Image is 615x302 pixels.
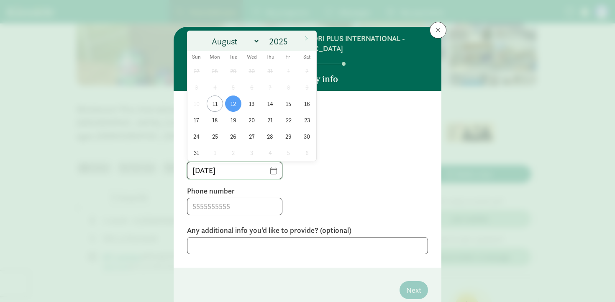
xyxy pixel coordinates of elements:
[188,112,205,128] span: August 17, 2025
[262,128,278,145] span: August 28, 2025
[187,198,282,215] input: 5555555555
[187,34,428,54] h6: BOOK A TOUR WITH MONTESSORI PLUS INTERNATIONAL - [GEOGRAPHIC_DATA]
[207,96,223,112] span: August 11, 2025
[262,96,278,112] span: August 14, 2025
[262,112,278,128] span: August 21, 2025
[188,128,205,145] span: August 24, 2025
[406,284,421,296] span: Next
[187,150,428,160] label: When do you want to start care?
[299,112,315,128] span: August 23, 2025
[188,145,205,161] span: August 31, 2025
[243,145,260,161] span: September 3, 2025
[266,36,293,47] input: Year
[187,132,248,143] button: Manage children
[187,225,428,235] label: Any additional info you'd like to provide? (optional)
[208,34,260,48] select: Month
[243,112,260,128] span: August 20, 2025
[280,112,297,128] span: August 22, 2025
[187,116,428,126] p: no children
[280,145,297,161] span: September 5, 2025
[187,54,206,60] span: Sun
[279,54,298,60] span: Fri
[225,145,241,161] span: September 2, 2025
[299,128,315,145] span: August 30, 2025
[243,54,261,60] span: Wed
[299,96,315,112] span: August 16, 2025
[262,145,278,161] span: September 4, 2025
[225,96,241,112] span: August 12, 2025
[206,54,224,60] span: Mon
[261,54,279,60] span: Thu
[207,128,223,145] span: August 25, 2025
[280,96,297,112] span: August 15, 2025
[299,145,315,161] span: September 6, 2025
[224,54,243,60] span: Tue
[225,112,241,128] span: August 19, 2025
[280,128,297,145] span: August 29, 2025
[400,281,428,299] button: Next
[243,96,260,112] span: August 13, 2025
[298,54,316,60] span: Sat
[207,112,223,128] span: August 18, 2025
[243,128,260,145] span: August 27, 2025
[187,186,428,196] label: Phone number
[187,104,428,114] label: Which child are you touring for?
[225,128,241,145] span: August 26, 2025
[207,145,223,161] span: September 1, 2025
